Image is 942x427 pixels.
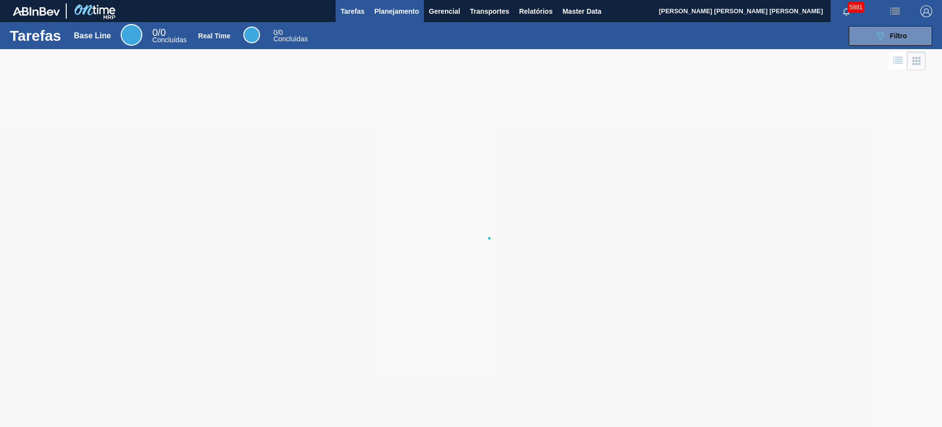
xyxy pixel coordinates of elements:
[920,5,932,17] img: Logout
[374,5,419,17] span: Planejamento
[13,7,60,16] img: TNhmsLtSVTkK8tSr43FrP2fwEKptu5GPRR3wAAAABJRU5ErkJggg==
[847,2,864,13] span: 5881
[198,32,231,40] div: Real Time
[849,26,932,46] button: Filtro
[831,4,862,18] button: Notificações
[152,27,166,38] span: / 0
[273,28,283,36] span: / 0
[889,5,901,17] img: userActions
[152,27,157,38] span: 0
[519,5,552,17] span: Relatórios
[340,5,365,17] span: Tarefas
[243,27,260,43] div: Real Time
[470,5,509,17] span: Transportes
[10,30,61,41] h1: Tarefas
[152,28,186,43] div: Base Line
[74,31,111,40] div: Base Line
[273,35,308,43] span: Concluídas
[273,28,277,36] span: 0
[121,24,142,46] div: Base Line
[890,32,907,40] span: Filtro
[562,5,601,17] span: Master Data
[273,29,308,42] div: Real Time
[152,36,186,44] span: Concluídas
[429,5,460,17] span: Gerencial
